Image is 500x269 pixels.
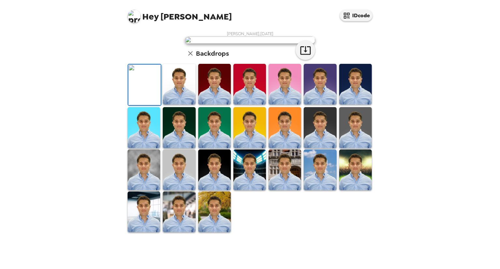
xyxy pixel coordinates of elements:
[128,7,232,21] span: [PERSON_NAME]
[142,11,159,22] span: Hey
[340,10,372,21] button: IDcode
[227,31,273,36] span: [PERSON_NAME] , [DATE]
[128,64,161,105] img: Original
[185,36,315,44] img: user
[196,48,229,59] h6: Backdrops
[128,10,141,23] img: profile pic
